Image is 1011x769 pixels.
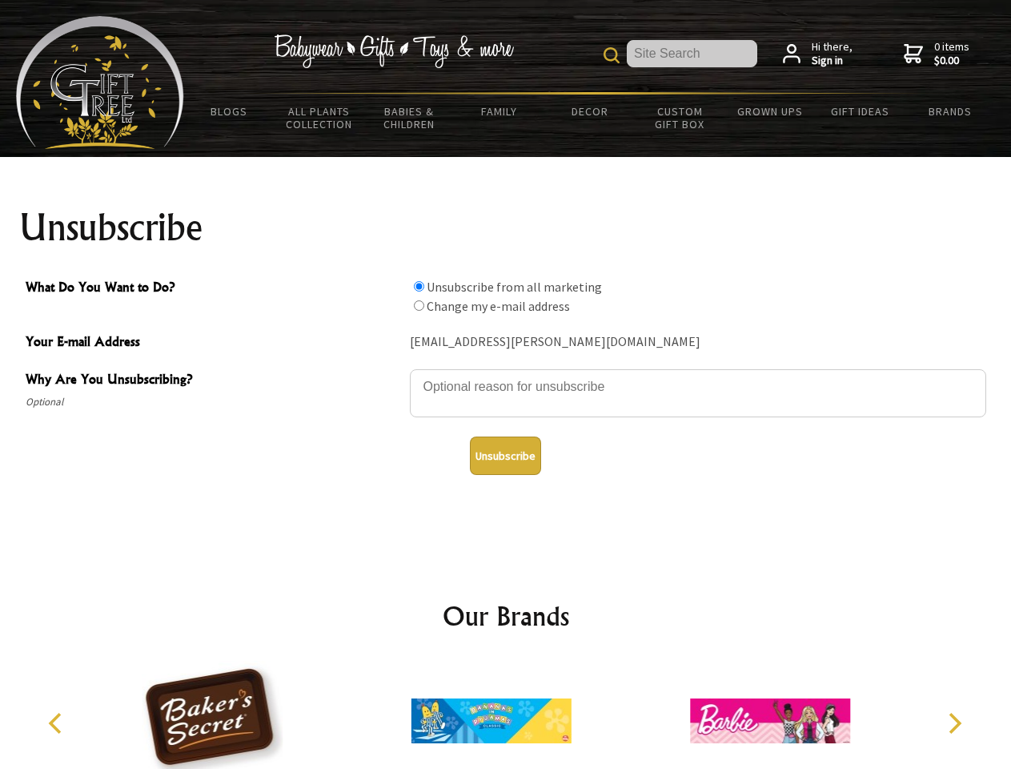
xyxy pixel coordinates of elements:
a: All Plants Collection [275,95,365,141]
textarea: Why Are You Unsubscribing? [410,369,986,417]
button: Previous [40,706,75,741]
span: Why Are You Unsubscribing? [26,369,402,393]
a: Gift Ideas [815,95,905,128]
a: Hi there,Sign in [783,40,853,68]
input: What Do You Want to Do? [414,300,424,311]
label: Unsubscribe from all marketing [427,279,602,295]
img: product search [604,47,620,63]
img: Babyware - Gifts - Toys and more... [16,16,184,149]
span: Optional [26,393,402,412]
strong: Sign in [812,54,853,68]
h2: Our Brands [32,597,980,635]
button: Next [937,706,972,741]
img: Babywear - Gifts - Toys & more [274,34,514,68]
span: Hi there, [812,40,853,68]
button: Unsubscribe [470,437,541,475]
a: Family [455,95,545,128]
a: Babies & Children [364,95,455,141]
span: Your E-mail Address [26,332,402,355]
a: Custom Gift Box [635,95,725,141]
label: Change my e-mail address [427,298,570,314]
a: BLOGS [184,95,275,128]
span: What Do You Want to Do? [26,277,402,300]
a: 0 items$0.00 [904,40,969,68]
strong: $0.00 [934,54,969,68]
input: What Do You Want to Do? [414,281,424,292]
a: Decor [544,95,635,128]
a: Brands [905,95,996,128]
span: 0 items [934,39,969,68]
h1: Unsubscribe [19,208,993,247]
a: Grown Ups [724,95,815,128]
input: Site Search [627,40,757,67]
div: [EMAIL_ADDRESS][PERSON_NAME][DOMAIN_NAME] [410,330,986,355]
